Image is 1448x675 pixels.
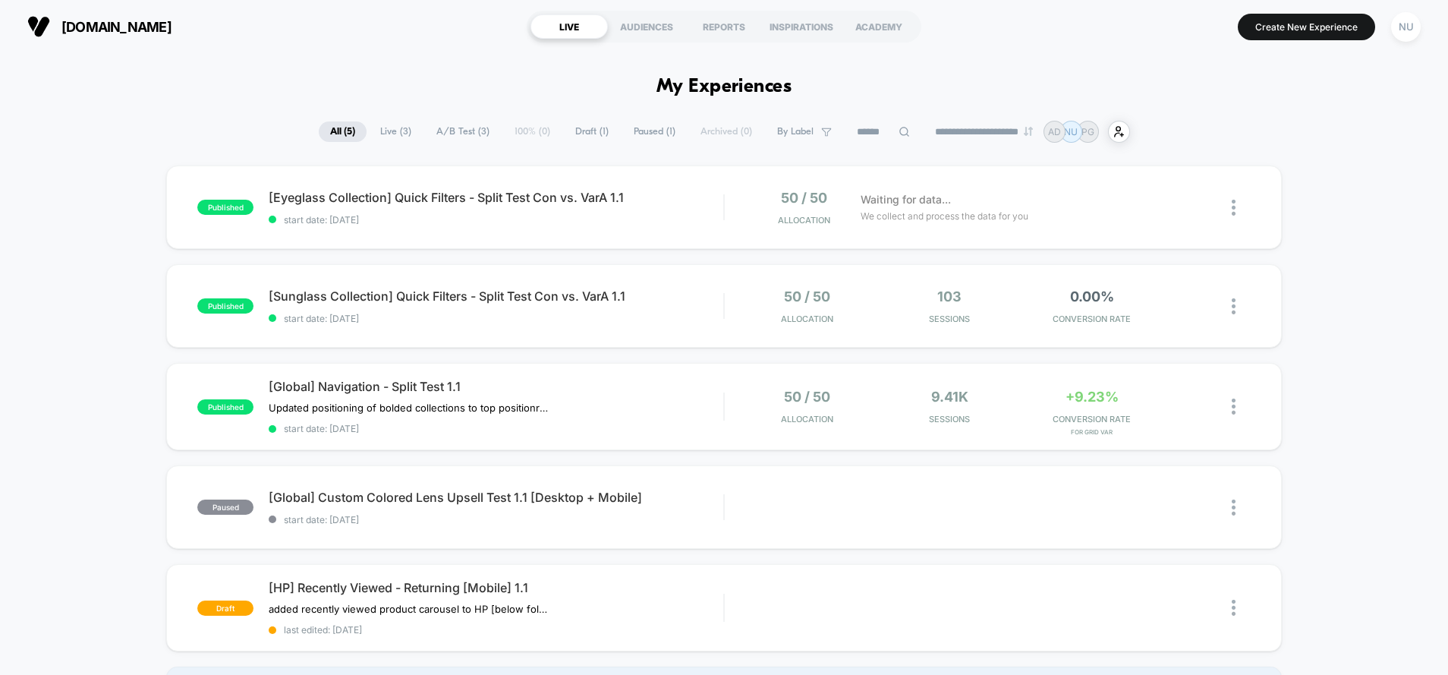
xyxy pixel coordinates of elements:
[656,76,792,98] h1: My Experiences
[861,191,951,208] span: Waiting for data...
[1232,399,1236,415] img: close
[1232,298,1236,314] img: close
[1025,314,1160,324] span: CONVERSION RATE
[197,500,253,515] span: paused
[778,215,830,226] span: Allocation
[1232,600,1236,616] img: close
[781,190,827,206] span: 50 / 50
[1387,11,1425,43] button: NU
[425,121,501,142] span: A/B Test ( 3 )
[763,14,840,39] div: INSPIRATIONS
[1232,200,1236,216] img: close
[61,19,172,35] span: [DOMAIN_NAME]
[269,379,723,394] span: [Global] Navigation - Split Test 1.1
[784,289,830,304] span: 50 / 50
[1025,414,1160,424] span: CONVERSION RATE
[23,14,176,39] button: [DOMAIN_NAME]
[269,603,550,615] span: added recently viewed product carousel to HP [below fold] based on recently viewed products by cu...
[931,389,968,405] span: 9.41k
[685,14,763,39] div: REPORTS
[269,214,723,226] span: start date: [DATE]
[622,121,687,142] span: Paused ( 1 )
[197,601,253,616] span: draft
[1024,127,1033,136] img: end
[269,490,723,505] span: [Global] Custom Colored Lens Upsell Test 1.1 [Desktop + Mobile]
[269,313,723,324] span: start date: [DATE]
[1238,14,1375,40] button: Create New Experience
[197,399,253,415] span: published
[1391,12,1421,42] div: NU
[197,200,253,215] span: published
[1232,500,1236,516] img: close
[269,423,723,434] span: start date: [DATE]
[1081,126,1094,137] p: PG
[564,121,620,142] span: Draft ( 1 )
[1070,289,1114,304] span: 0.00%
[1066,389,1119,405] span: +9.23%
[27,15,50,38] img: Visually logo
[197,298,253,314] span: published
[861,209,1028,223] span: We collect and process the data for you
[269,402,550,414] span: Updated positioning of bolded collections to top positionremoved highlight collection + lensesAdd...
[269,580,723,595] span: [HP] Recently Viewed - Returning [Mobile] 1.1
[882,414,1017,424] span: Sessions
[777,126,814,137] span: By Label
[530,14,608,39] div: LIVE
[840,14,918,39] div: ACADEMY
[269,514,723,525] span: start date: [DATE]
[269,190,723,205] span: [Eyeglass Collection] Quick Filters - Split Test Con vs. VarA 1.1
[781,314,833,324] span: Allocation
[1064,126,1078,137] p: NU
[269,289,723,304] span: [Sunglass Collection] Quick Filters - Split Test Con vs. VarA 1.1
[784,389,830,405] span: 50 / 50
[319,121,367,142] span: All ( 5 )
[269,624,723,636] span: last edited: [DATE]
[608,14,685,39] div: AUDIENCES
[1025,428,1160,436] span: for Grid Var
[882,314,1017,324] span: Sessions
[781,414,833,424] span: Allocation
[1048,126,1061,137] p: AD
[937,289,962,304] span: 103
[369,121,423,142] span: Live ( 3 )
